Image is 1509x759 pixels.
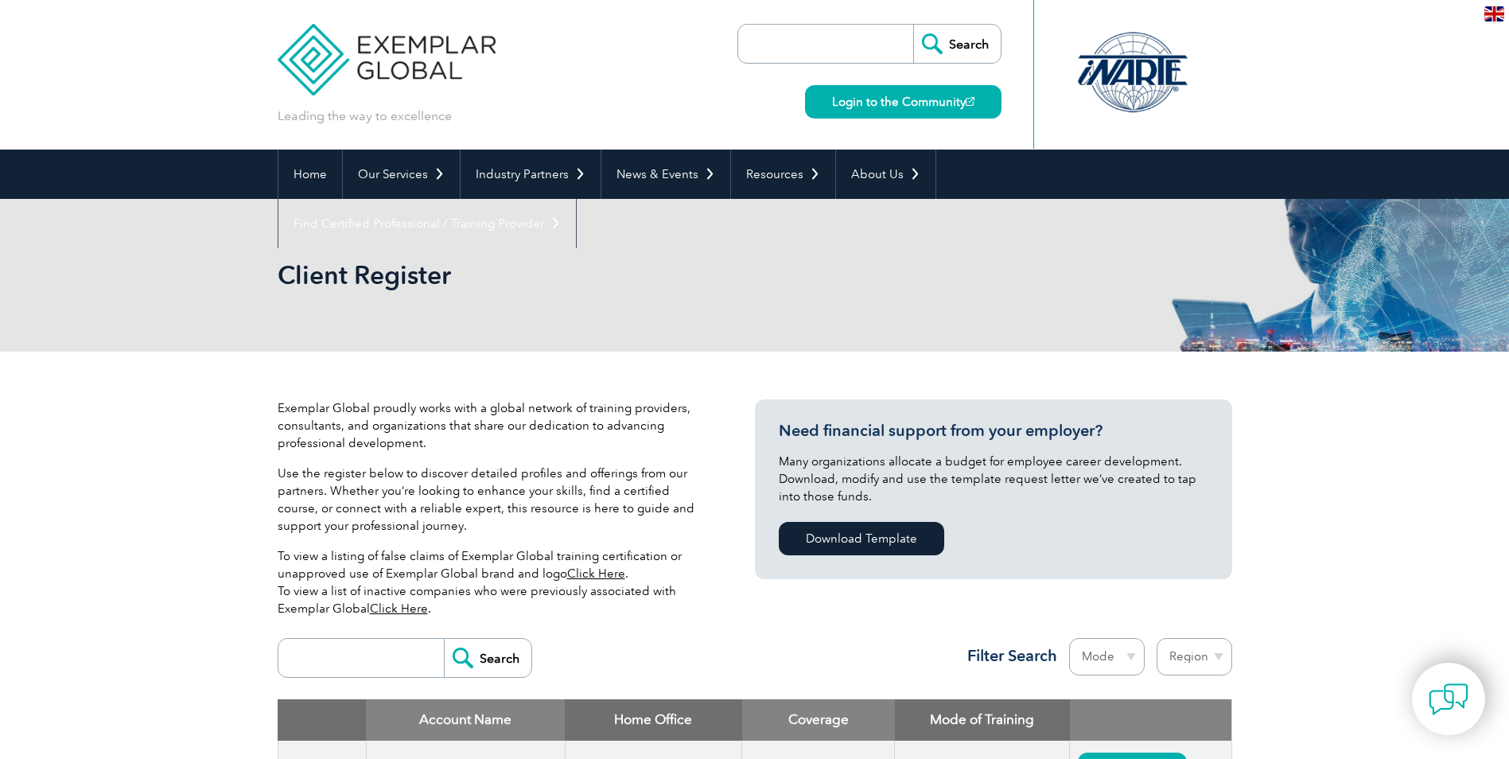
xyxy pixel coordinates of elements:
p: Leading the way to excellence [278,107,452,125]
a: Click Here [370,601,428,616]
p: Exemplar Global proudly works with a global network of training providers, consultants, and organ... [278,399,707,452]
th: Home Office: activate to sort column ascending [565,699,742,741]
th: Coverage: activate to sort column ascending [742,699,895,741]
a: News & Events [601,150,730,199]
th: Mode of Training: activate to sort column ascending [895,699,1070,741]
img: open_square.png [966,97,974,106]
h2: Client Register [278,263,946,288]
h3: Need financial support from your employer? [779,421,1208,441]
th: : activate to sort column ascending [1070,699,1231,741]
a: Click Here [567,566,625,581]
a: Login to the Community [805,85,1001,119]
a: Find Certified Professional / Training Provider [278,199,576,248]
img: en [1484,6,1504,21]
a: Industry Partners [461,150,601,199]
a: Resources [731,150,835,199]
a: Home [278,150,342,199]
img: contact-chat.png [1429,679,1468,719]
th: Account Name: activate to sort column descending [366,699,565,741]
a: About Us [836,150,935,199]
a: Our Services [343,150,460,199]
p: To view a listing of false claims of Exemplar Global training certification or unapproved use of ... [278,547,707,617]
p: Use the register below to discover detailed profiles and offerings from our partners. Whether you... [278,465,707,535]
input: Search [444,639,531,677]
h3: Filter Search [958,646,1057,666]
input: Search [913,25,1001,63]
a: Download Template [779,522,944,555]
p: Many organizations allocate a budget for employee career development. Download, modify and use th... [779,453,1208,505]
